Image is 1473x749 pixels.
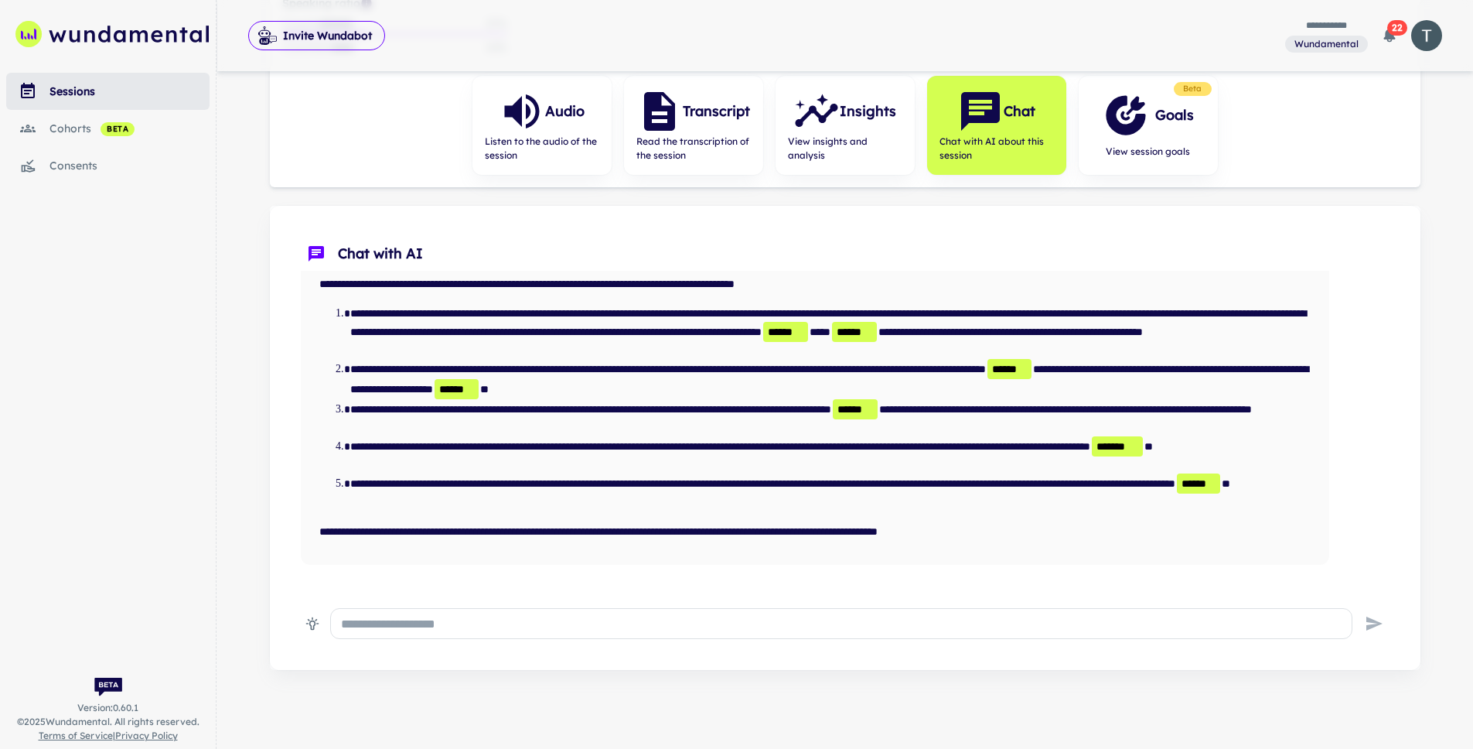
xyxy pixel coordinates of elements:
[39,729,178,743] span: |
[939,135,1054,162] span: Chat with AI about this session
[1285,34,1368,53] span: You are a member of this workspace. Contact your workspace owner for assistance.
[301,612,324,635] button: Sample prompts
[1079,76,1218,175] button: GoalsView session goals
[840,101,896,122] h6: Insights
[49,157,210,174] div: consents
[1374,20,1405,51] button: 22
[788,135,902,162] span: View insights and analysis
[485,135,599,162] span: Listen to the audio of the session
[6,110,210,147] a: cohorts beta
[248,21,385,50] button: Invite Wundabot
[6,147,210,184] a: consents
[776,76,915,175] button: InsightsView insights and analysis
[39,730,113,741] a: Terms of Service
[1411,20,1442,51] img: photoURL
[101,123,135,135] span: beta
[636,135,751,162] span: Read the transcription of the session
[1155,104,1194,126] h6: Goals
[248,20,385,51] span: Invite Wundabot to record a meeting
[624,76,763,175] button: TranscriptRead the transcription of the session
[338,243,1383,265] span: Chat with AI
[49,83,210,100] div: sessions
[49,120,210,137] div: cohorts
[1004,101,1035,122] h6: Chat
[1288,37,1365,51] span: Wundamental
[927,76,1066,175] button: ChatChat with AI about this session
[683,101,750,122] h6: Transcript
[115,730,178,741] a: Privacy Policy
[77,701,138,715] span: Version: 0.60.1
[545,101,585,122] h6: Audio
[1177,83,1209,95] span: Beta
[17,715,199,729] span: © 2025 Wundamental. All rights reserved.
[472,76,612,175] button: AudioListen to the audio of the session
[1387,20,1407,36] span: 22
[6,73,210,110] a: sessions
[1103,145,1194,159] span: View session goals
